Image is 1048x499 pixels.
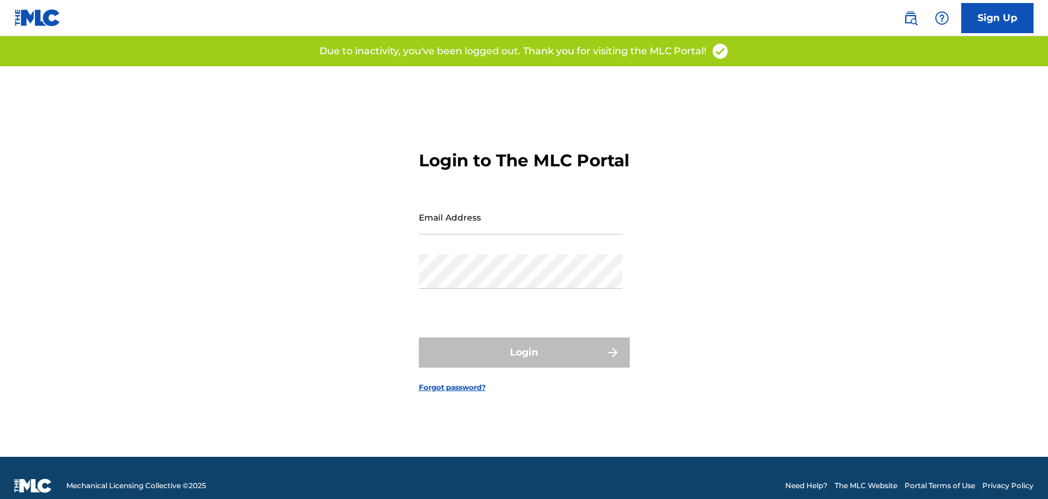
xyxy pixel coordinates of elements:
a: Forgot password? [419,382,486,393]
a: Sign Up [961,3,1034,33]
span: Mechanical Licensing Collective © 2025 [66,480,206,491]
a: Privacy Policy [982,480,1034,491]
p: Due to inactivity, you've been logged out. Thank you for visiting the MLC Portal! [319,44,706,58]
div: Help [930,6,954,30]
a: Portal Terms of Use [905,480,975,491]
iframe: Chat Widget [988,441,1048,499]
h3: Login to The MLC Portal [419,150,629,171]
a: Public Search [899,6,923,30]
a: The MLC Website [835,480,897,491]
img: logo [14,479,52,493]
img: help [935,11,949,25]
a: Need Help? [785,480,827,491]
img: access [711,42,729,60]
img: MLC Logo [14,9,61,27]
img: search [903,11,918,25]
